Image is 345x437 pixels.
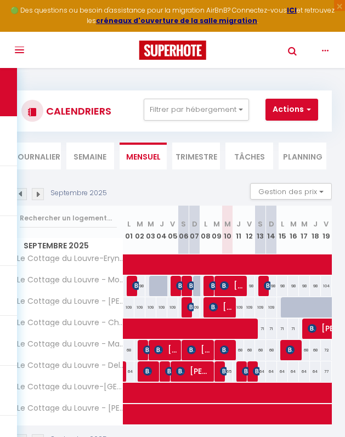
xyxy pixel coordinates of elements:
[290,219,297,229] abbr: M
[213,219,220,229] abbr: M
[332,206,343,254] th: 20
[281,219,284,229] abbr: L
[192,219,197,229] abbr: D
[200,206,211,254] th: 08
[119,361,125,382] a: [PERSON_NAME]
[15,276,125,284] span: Le Cottage du Louvre - Monet ([MEDICAL_DATA]) - 2ème étage
[181,219,186,229] abbr: S
[224,219,231,229] abbr: M
[178,206,189,254] th: 06
[15,404,125,412] span: Le Cottage du Louvre - [PERSON_NAME] (T2)
[9,4,42,37] button: Ouvrir le widget de chat LiveChat
[310,361,321,382] div: 64
[20,208,117,228] input: Rechercher un logement...
[258,219,263,229] abbr: S
[321,361,332,382] div: 77
[266,297,277,317] div: 109
[189,297,200,317] div: 109
[13,143,61,169] li: Journalier
[160,219,164,229] abbr: J
[123,340,134,360] div: 68
[313,219,318,229] abbr: J
[127,219,131,229] abbr: L
[134,297,145,317] div: 109
[211,206,222,254] th: 09
[225,143,273,169] li: Tâches
[14,238,123,254] span: Septembre 2025
[139,41,206,60] img: Super Booking
[299,340,310,360] div: 68
[250,183,332,200] button: Gestion des prix
[123,206,134,254] th: 01
[255,297,266,317] div: 109
[15,319,125,327] span: Le Cottage du Louvre - Chagall (T2)
[156,297,167,317] div: 109
[15,383,125,391] span: Le Cottage du Louvre-[GEOGRAPHIC_DATA] (T2)-RDC -Netflix 4K
[222,361,233,382] div: 65
[266,340,277,360] div: 68
[244,297,255,317] div: 109
[145,206,156,254] th: 03
[301,219,308,229] abbr: M
[236,219,241,229] abbr: J
[156,206,167,254] th: 04
[321,206,332,254] th: 19
[299,361,310,382] div: 64
[266,361,277,382] div: 64
[123,361,134,382] div: 64
[15,297,125,305] span: Le Cottage du Louvre - [PERSON_NAME] ([MEDICAL_DATA]) - Netflix 4K
[287,5,297,15] a: ICI
[299,206,310,254] th: 17
[233,206,244,254] th: 11
[189,206,200,254] th: 07
[167,297,178,317] div: 109
[244,276,255,296] div: 98
[277,206,288,254] th: 15
[255,340,266,360] div: 68
[244,340,255,360] div: 68
[277,276,288,296] div: 98
[15,254,125,263] span: Le Cottage du Louvre-Eryn-T2 avec terrasse
[15,340,125,348] span: Le Cottage du Louvre - Matisse - Studio -Netflix4K
[134,206,145,254] th: 02
[123,297,134,317] div: 109
[288,361,299,382] div: 64
[167,206,178,254] th: 05
[233,340,244,360] div: 68
[247,219,252,229] abbr: V
[255,206,266,254] th: 13
[43,99,111,123] h3: CALENDRIERS
[137,219,143,229] abbr: M
[269,219,274,229] abbr: D
[288,206,299,254] th: 16
[266,276,277,296] div: 98
[144,99,249,121] button: Filtrer par hébergement
[321,276,332,296] div: 104
[321,340,332,360] div: 72
[299,276,310,296] div: 98
[288,276,299,296] div: 98
[244,206,255,254] th: 12
[148,219,154,229] abbr: M
[134,276,145,296] div: 98
[145,297,156,317] div: 109
[310,340,321,360] div: 68
[96,16,257,25] a: créneaux d'ouverture de la salle migration
[222,206,233,254] th: 10
[279,143,326,169] li: Planning
[310,206,321,254] th: 18
[233,297,244,317] div: 109
[15,361,125,370] span: Le Cottage du Louvre - Delacroix - Studio
[126,355,134,361] span: [PERSON_NAME]
[255,361,266,382] div: 64
[310,276,321,296] div: 98
[170,219,175,229] abbr: V
[204,219,207,229] abbr: L
[277,361,288,382] div: 64
[66,143,114,169] li: Semaine
[172,143,220,169] li: Trimestre
[120,143,167,169] li: Mensuel
[265,99,318,121] button: Actions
